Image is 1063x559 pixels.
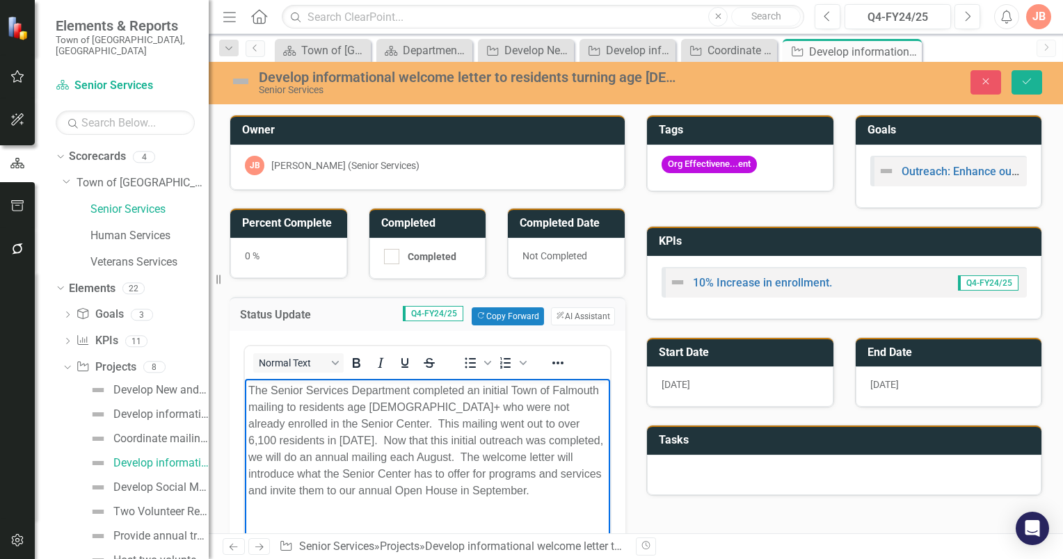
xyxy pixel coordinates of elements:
[504,42,570,59] div: Develop New and Review Existing Policies/Procedures.
[131,309,153,321] div: 3
[271,159,419,172] div: [PERSON_NAME] (Senior Services)
[662,379,690,390] span: [DATE]
[845,4,951,29] button: Q4-FY24/25
[90,503,106,520] img: Not Defined
[403,306,463,321] span: Q4-FY24/25
[240,309,334,321] h3: Status Update
[425,540,847,553] div: Develop informational welcome letter to residents turning age [DEMOGRAPHIC_DATA].
[90,382,106,398] img: Not Defined
[90,528,106,544] img: Not Defined
[245,156,264,175] div: JB
[113,481,209,494] div: Develop Social Media communication.
[551,307,615,325] button: AI Assistant
[1026,4,1051,29] button: JB
[125,335,147,347] div: 11
[143,362,166,373] div: 8
[56,111,195,135] input: Search Below...
[731,7,801,26] button: Search
[259,85,679,95] div: Senior Services
[90,202,209,218] a: Senior Services
[583,42,672,59] a: Develop informational welcome letter to residents age [DEMOGRAPHIC_DATA]+ who are not enrolled in...
[380,540,419,553] a: Projects
[113,505,209,518] div: Two Volunteer Recruitment appeals annually.
[693,276,832,289] a: 10% Increase in enrollment.
[751,10,781,22] span: Search
[472,307,543,325] button: Copy Forward
[76,359,136,375] a: Projects
[301,42,367,59] div: Town of [GEOGRAPHIC_DATA] Page
[122,282,145,294] div: 22
[86,379,209,401] a: Develop New and Review Existing Policies/Procedures.
[481,42,570,59] a: Develop New and Review Existing Policies/Procedures.
[90,455,106,471] img: Not Defined
[69,281,115,297] a: Elements
[259,357,327,368] span: Normal Text
[344,353,368,373] button: Bold
[76,333,118,349] a: KPIs
[56,34,195,57] small: Town of [GEOGRAPHIC_DATA], [GEOGRAPHIC_DATA]
[56,17,195,34] span: Elements & Reports
[86,403,209,426] a: Develop informational welcome letter to residents age [DEMOGRAPHIC_DATA]+ who are not enrolled in...
[369,353,392,373] button: Italic
[809,43,918,60] div: Develop informational welcome letter to residents turning age [DEMOGRAPHIC_DATA].
[86,476,209,499] a: Develop Social Media communication.
[56,78,195,94] a: Senior Services
[669,274,686,291] img: Not Defined
[606,42,672,59] div: Develop informational welcome letter to residents age [DEMOGRAPHIC_DATA]+ who are not enrolled in...
[76,307,123,323] a: Goals
[113,432,209,445] div: Coordinate mailing distribution.
[7,16,31,40] img: ClearPoint Strategy
[380,42,469,59] a: Department Landing Page
[113,530,209,542] div: Provide annual training for volunteers.
[77,175,209,191] a: Town of [GEOGRAPHIC_DATA]
[69,149,126,165] a: Scorecards
[133,151,155,163] div: 4
[849,9,946,26] div: Q4-FY24/25
[299,540,374,553] a: Senior Services
[417,353,441,373] button: Strikethrough
[659,346,826,359] h3: Start Date
[958,275,1018,291] span: Q4-FY24/25
[230,238,347,278] div: 0 %
[279,539,625,555] div: » »
[381,217,479,229] h3: Completed
[458,353,493,373] div: Bullet list
[90,254,209,270] a: Veterans Services
[1016,512,1049,545] div: Open Intercom Messenger
[113,408,209,421] div: Develop informational welcome letter to residents age [DEMOGRAPHIC_DATA]+ who are not enrolled in...
[90,430,106,447] img: Not Defined
[242,217,340,229] h3: Percent Complete
[86,452,209,474] a: Develop informational welcome letter to residents turning age [DEMOGRAPHIC_DATA].
[659,235,1034,248] h3: KPIs
[403,42,469,59] div: Department Landing Page
[282,5,804,29] input: Search ClearPoint...
[870,379,899,390] span: [DATE]
[393,353,417,373] button: Underline
[90,406,106,423] img: Not Defined
[90,228,209,244] a: Human Services
[278,42,367,59] a: Town of [GEOGRAPHIC_DATA] Page
[494,353,529,373] div: Numbered list
[508,238,625,278] div: Not Completed
[230,70,252,92] img: Not Defined
[86,525,209,547] a: Provide annual training for volunteers.
[662,156,757,173] span: Org Effectivene...ent
[259,70,679,85] div: Develop informational welcome letter to residents turning age [DEMOGRAPHIC_DATA].
[86,428,209,450] a: Coordinate mailing distribution.
[868,346,1035,359] h3: End Date
[546,353,570,373] button: Reveal or hide additional toolbar items
[113,457,209,469] div: Develop informational welcome letter to residents turning age [DEMOGRAPHIC_DATA].
[868,124,1035,136] h3: Goals
[659,124,826,136] h3: Tags
[86,501,209,523] a: Two Volunteer Recruitment appeals annually.
[878,163,895,179] img: Not Defined
[90,479,106,496] img: Not Defined
[708,42,774,59] div: Coordinate mailing distribution.
[520,217,618,229] h3: Completed Date
[685,42,774,59] a: Coordinate mailing distribution.
[113,384,209,396] div: Develop New and Review Existing Policies/Procedures.
[253,353,344,373] button: Block Normal Text
[659,434,1034,446] h3: Tasks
